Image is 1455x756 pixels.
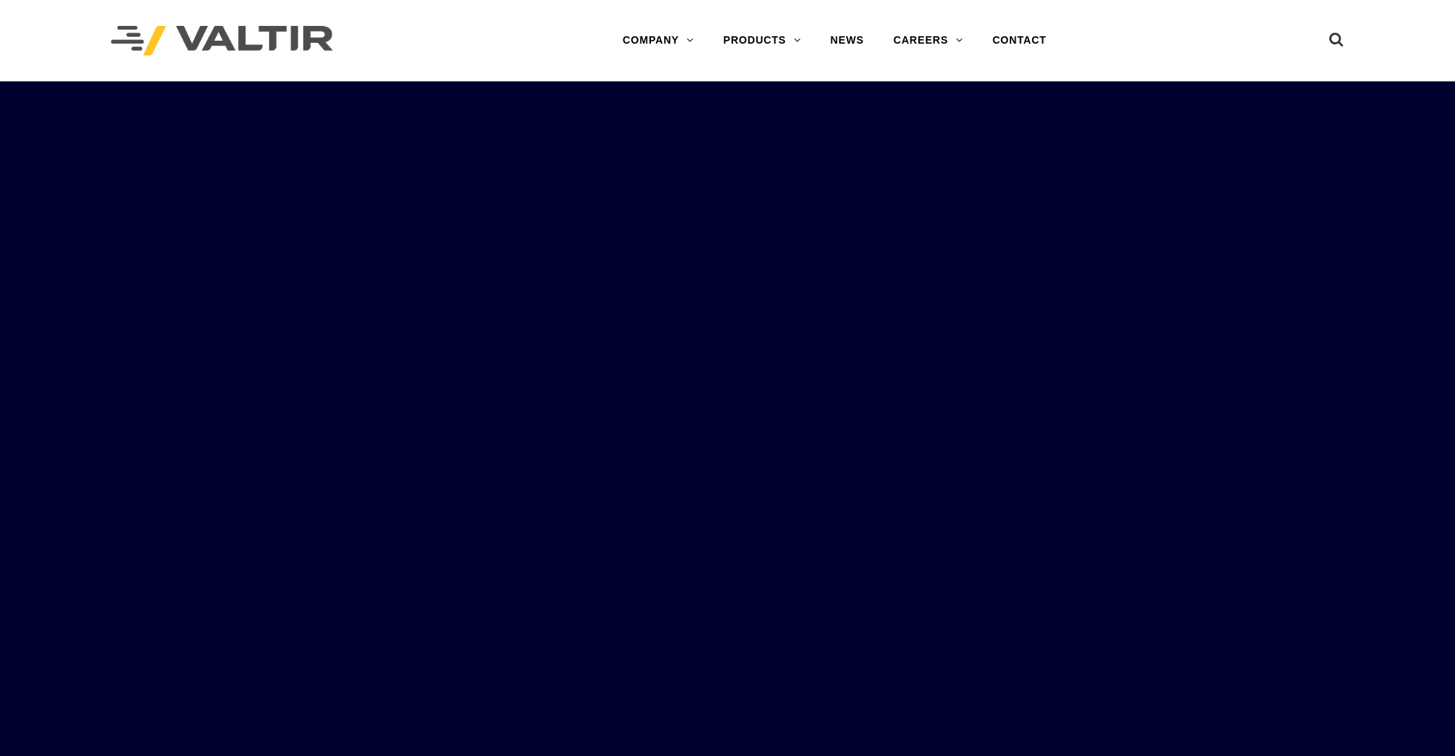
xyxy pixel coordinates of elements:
a: COMPANY [608,26,709,55]
img: Valtir [111,26,333,56]
a: CONTACT [978,26,1061,55]
a: PRODUCTS [709,26,816,55]
a: CAREERS [879,26,978,55]
a: NEWS [816,26,879,55]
